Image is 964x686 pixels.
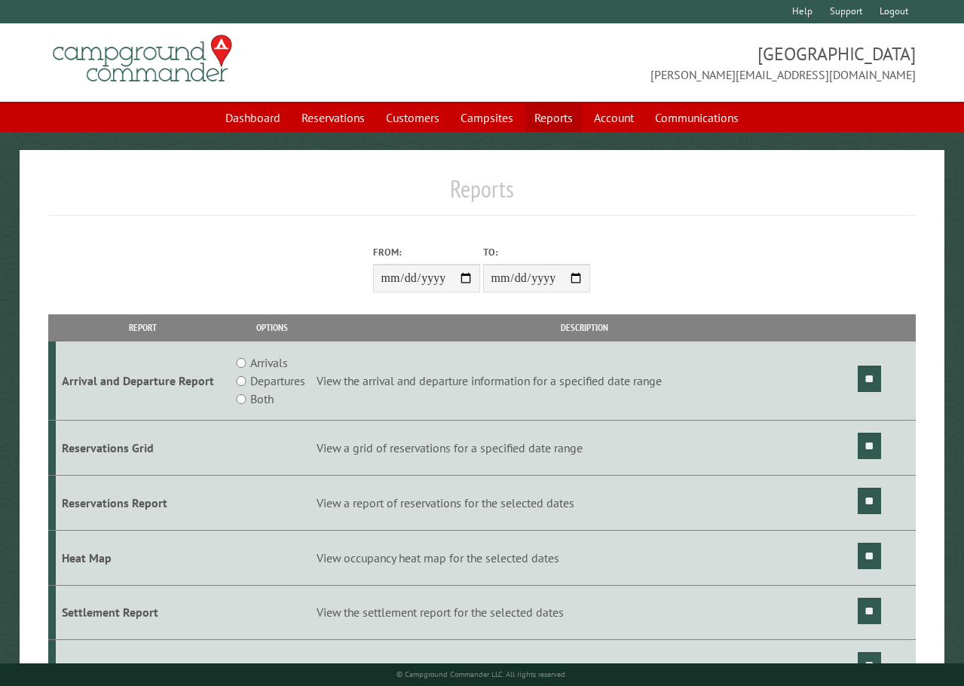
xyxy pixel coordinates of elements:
a: Dashboard [216,103,289,132]
td: Arrival and Departure Report [56,341,230,421]
h1: Reports [48,174,916,216]
a: Customers [377,103,448,132]
th: Report [56,314,230,341]
img: Campground Commander [48,29,237,88]
th: Description [314,314,855,341]
label: Departures [250,372,305,390]
label: Both [250,390,274,408]
a: Communications [646,103,748,132]
td: Reservations Report [56,475,230,530]
label: From: [373,245,480,259]
a: Campsites [451,103,522,132]
a: Reports [525,103,582,132]
a: Reservations [292,103,374,132]
label: To: [483,245,590,259]
td: View a report of reservations for the selected dates [314,475,855,530]
td: View occupancy heat map for the selected dates [314,530,855,585]
td: View the arrival and departure information for a specified date range [314,341,855,421]
label: Arrivals [250,354,288,372]
small: © Campground Commander LLC. All rights reserved. [396,669,567,679]
a: Account [585,103,643,132]
td: Reservations Grid [56,421,230,476]
td: Settlement Report [56,585,230,640]
td: View the settlement report for the selected dates [314,585,855,640]
span: [GEOGRAPHIC_DATA] [PERSON_NAME][EMAIL_ADDRESS][DOMAIN_NAME] [482,41,917,84]
td: Heat Map [56,530,230,585]
th: Options [230,314,314,341]
td: View a grid of reservations for a specified date range [314,421,855,476]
